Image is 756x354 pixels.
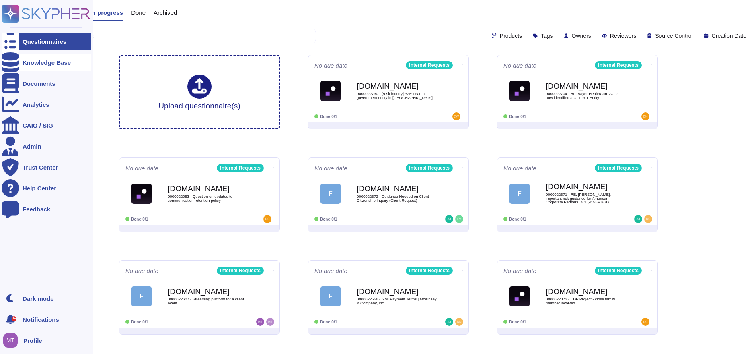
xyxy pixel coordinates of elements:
span: Profile [23,337,42,344]
div: Admin [23,143,41,149]
span: 0000022556 - GMI Payment Terms | McKinsey & Company, Inc. [357,297,437,305]
img: user [455,318,463,326]
div: Internal Requests [406,267,453,275]
div: F [320,184,341,204]
span: 0000022671 - RE: [PERSON_NAME], important risk guidance for American Corporate Partners ROI (4155... [546,193,626,204]
img: user [445,318,453,326]
b: [DOMAIN_NAME] [168,288,248,295]
a: Trust Center [2,158,91,176]
b: [DOMAIN_NAME] [546,82,626,90]
a: Documents [2,75,91,92]
img: Logo [509,286,530,306]
span: 0000022607 - Streaming platform for a client event [168,297,248,305]
div: Internal Requests [217,164,264,172]
img: user [644,215,652,223]
span: No due date [125,165,158,171]
div: F [509,184,530,204]
a: Admin [2,137,91,155]
img: user [641,112,649,120]
span: No due date [314,268,347,274]
span: Products [500,33,522,39]
b: [DOMAIN_NAME] [357,288,437,295]
img: user [455,215,463,223]
a: Analytics [2,95,91,113]
span: Creation Date [712,33,746,39]
span: Tags [541,33,553,39]
b: [DOMAIN_NAME] [546,183,626,190]
input: Search by keywords [32,29,316,43]
span: No due date [314,62,347,68]
div: Internal Requests [217,267,264,275]
span: 0000022704 - Re: Bayer HealthCare AG is now identified as a Tier 1 Entity [546,92,626,99]
div: Dark mode [23,296,54,302]
span: Done: 0/1 [131,320,148,324]
div: Internal Requests [595,164,642,172]
span: 0000022730 - [Risk inquiry] A2E Lead at government entity in [GEOGRAPHIC_DATA] [357,92,437,99]
img: Logo [509,81,530,101]
div: Help Center [23,185,56,191]
a: Questionnaires [2,33,91,50]
span: No due date [125,268,158,274]
span: 0000022672 - Guidance Needed on Client Citizenship Inquiry (Client Request) [357,195,437,202]
div: 9+ [12,316,16,321]
div: F [320,286,341,306]
span: Archived [154,10,177,16]
div: F [131,286,152,306]
span: Done [131,10,146,16]
span: No due date [314,165,347,171]
a: CAIQ / SIG [2,116,91,134]
span: Done: 0/1 [320,320,337,324]
div: CAIQ / SIG [23,122,53,128]
button: user [2,331,23,349]
div: Internal Requests [406,164,453,172]
div: Internal Requests [595,61,642,69]
a: Feedback [2,200,91,218]
span: In progress [90,10,123,16]
span: Source Control [655,33,692,39]
div: Feedback [23,206,50,212]
span: Owners [572,33,591,39]
div: Upload questionnaire(s) [158,75,240,110]
img: Logo [131,184,152,204]
span: No due date [503,165,536,171]
b: [DOMAIN_NAME] [546,288,626,295]
span: 0000022053 - Question on updates to communication retention policy [168,195,248,202]
b: [DOMAIN_NAME] [357,82,437,90]
a: Help Center [2,179,91,197]
span: 0000022372 - EDP Project - close family member involved [546,297,626,305]
img: user [445,215,453,223]
span: Done: 0/1 [320,114,337,119]
div: Internal Requests [595,267,642,275]
span: Done: 0/1 [131,217,148,222]
b: [DOMAIN_NAME] [357,185,437,193]
div: Documents [23,81,55,87]
img: Logo [320,81,341,101]
span: Done: 0/1 [509,114,526,119]
b: [DOMAIN_NAME] [168,185,248,193]
img: user [3,333,18,348]
span: Done: 0/1 [509,320,526,324]
div: Knowledge Base [23,60,71,66]
span: Done: 0/1 [509,217,526,222]
span: Notifications [23,317,59,323]
img: user [263,215,271,223]
div: Questionnaires [23,39,66,45]
img: user [256,318,264,326]
div: Analytics [23,101,49,108]
img: user [266,318,274,326]
img: user [634,215,642,223]
img: user [641,318,649,326]
div: Trust Center [23,164,58,170]
img: user [452,112,460,120]
span: Reviewers [610,33,636,39]
a: Knowledge Base [2,54,91,71]
span: No due date [503,62,536,68]
span: Done: 0/1 [320,217,337,222]
div: Internal Requests [406,61,453,69]
span: No due date [503,268,536,274]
